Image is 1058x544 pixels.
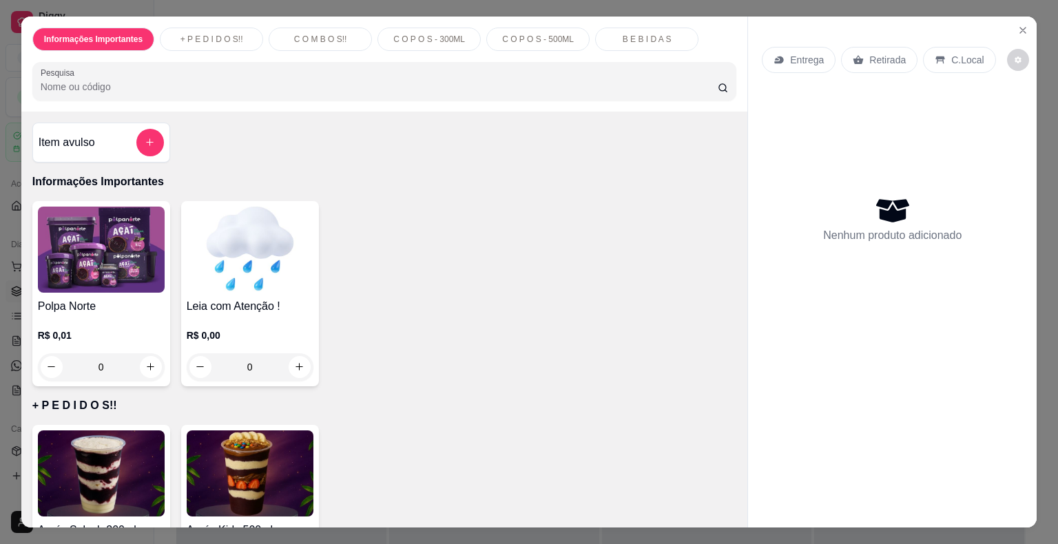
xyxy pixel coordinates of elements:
p: R$ 0,01 [38,328,165,342]
h4: Item avulso [39,134,95,151]
button: increase-product-quantity [140,356,162,378]
h4: Açaí - Kids 500ml [187,522,313,538]
p: Informações Importantes [44,34,143,45]
button: decrease-product-quantity [41,356,63,378]
p: C O M B O S!! [294,34,347,45]
p: Informações Importantes [32,174,737,190]
p: C.Local [951,53,984,67]
button: decrease-product-quantity [1007,49,1029,71]
button: decrease-product-quantity [189,356,211,378]
button: add-separate-item [136,129,164,156]
img: product-image [38,207,165,293]
button: increase-product-quantity [289,356,311,378]
p: B E B I D A S [623,34,672,45]
h4: Açaí - Splash 300ml [38,522,165,538]
p: Retirada [869,53,906,67]
p: R$ 0,00 [187,328,313,342]
img: product-image [187,207,313,293]
p: C O P O S - 300ML [393,34,465,45]
button: Close [1012,19,1034,41]
input: Pesquisa [41,80,718,94]
p: + P E D I D O S!! [180,34,243,45]
p: Nenhum produto adicionado [823,227,962,244]
h4: Polpa Norte [38,298,165,315]
p: + P E D I D O S!! [32,397,737,414]
img: product-image [187,430,313,516]
h4: Leia com Atenção ! [187,298,313,315]
img: product-image [38,430,165,516]
p: C O P O S - 500ML [502,34,574,45]
label: Pesquisa [41,67,79,79]
p: Entrega [790,53,824,67]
